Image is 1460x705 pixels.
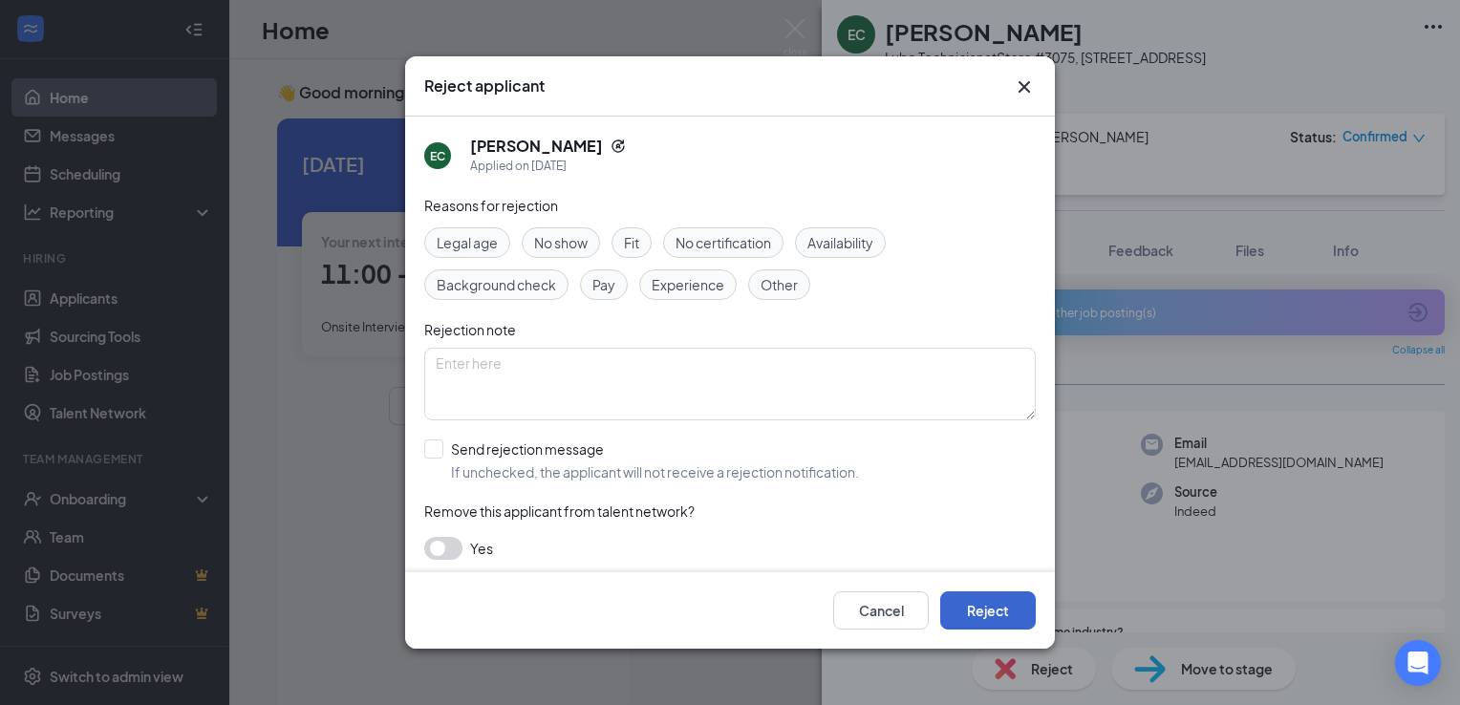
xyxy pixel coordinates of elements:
svg: Reapply [611,139,626,154]
div: EC [430,148,445,164]
div: Applied on [DATE] [470,157,626,176]
div: Open Intercom Messenger [1395,640,1441,686]
span: Background check [437,274,556,295]
svg: Cross [1013,75,1036,98]
h5: [PERSON_NAME] [470,136,603,157]
button: Reject [940,591,1036,630]
h3: Reject applicant [424,75,545,96]
span: Other [761,274,798,295]
button: Cancel [833,591,929,630]
span: No certification [676,232,771,253]
span: Fit [624,232,639,253]
span: Yes [470,537,493,560]
span: Availability [807,232,873,253]
span: Reasons for rejection [424,197,558,214]
span: No show [534,232,588,253]
span: Legal age [437,232,498,253]
span: Experience [652,274,724,295]
span: Rejection note [424,321,516,338]
span: Remove this applicant from talent network? [424,502,695,520]
button: Close [1013,75,1036,98]
span: Pay [592,274,615,295]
